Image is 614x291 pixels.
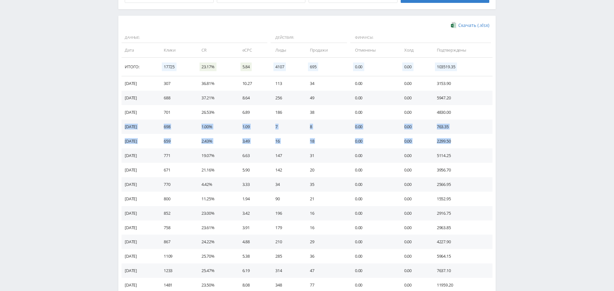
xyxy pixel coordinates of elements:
[236,163,269,177] td: 5.90
[269,220,303,235] td: 179
[303,105,349,120] td: 38
[269,163,303,177] td: 142
[269,76,303,91] td: 113
[303,263,349,278] td: 47
[398,105,430,120] td: 0.00
[162,62,177,71] span: 17725
[236,134,269,148] td: 3.49
[349,120,398,134] td: 0.00
[236,43,269,57] td: eCPC
[349,206,398,220] td: 0.00
[430,148,492,163] td: 5114.25
[157,120,195,134] td: 698
[122,163,157,177] td: [DATE]
[269,177,303,192] td: 34
[236,249,269,263] td: 5.38
[349,76,398,91] td: 0.00
[398,76,430,91] td: 0.00
[269,120,303,134] td: 7
[349,163,398,177] td: 0.00
[430,76,492,91] td: 3153.90
[157,206,195,220] td: 852
[349,177,398,192] td: 0.00
[430,43,492,57] td: Подтверждены
[236,263,269,278] td: 6.19
[430,163,492,177] td: 3956.70
[236,177,269,192] td: 3.33
[157,220,195,235] td: 758
[157,134,195,148] td: 659
[458,23,489,28] span: Скачать (.xlsx)
[349,134,398,148] td: 0.00
[269,148,303,163] td: 147
[430,220,492,235] td: 2963.85
[157,163,195,177] td: 671
[269,91,303,105] td: 256
[122,263,157,278] td: [DATE]
[122,220,157,235] td: [DATE]
[236,206,269,220] td: 3.42
[303,249,349,263] td: 36
[303,177,349,192] td: 35
[430,206,492,220] td: 2916.75
[451,22,489,29] a: Скачать (.xlsx)
[398,91,430,105] td: 0.00
[236,192,269,206] td: 1.94
[122,192,157,206] td: [DATE]
[398,163,430,177] td: 0.00
[236,235,269,249] td: 4.88
[398,148,430,163] td: 0.00
[157,263,195,278] td: 1233
[430,263,492,278] td: 7637.10
[303,206,349,220] td: 16
[269,105,303,120] td: 186
[303,220,349,235] td: 16
[236,105,269,120] td: 6.89
[303,76,349,91] td: 34
[349,192,398,206] td: 0.00
[195,120,236,134] td: 1.00%
[430,105,492,120] td: 4830.00
[195,235,236,249] td: 24.22%
[349,249,398,263] td: 0.00
[122,43,157,57] td: Дата
[269,249,303,263] td: 285
[195,148,236,163] td: 19.07%
[122,134,157,148] td: [DATE]
[398,249,430,263] td: 0.00
[349,91,398,105] td: 0.00
[303,148,349,163] td: 31
[353,62,364,71] span: 0.00
[200,62,216,71] span: 23.17%
[122,105,157,120] td: [DATE]
[430,91,492,105] td: 5947.20
[435,62,457,71] span: 103519.35
[398,177,430,192] td: 0.00
[273,62,286,71] span: 4107
[398,206,430,220] td: 0.00
[308,62,319,71] span: 695
[195,105,236,120] td: 26.53%
[195,91,236,105] td: 37.21%
[122,206,157,220] td: [DATE]
[122,148,157,163] td: [DATE]
[236,148,269,163] td: 6.63
[122,32,267,43] span: Данные:
[236,120,269,134] td: 1.09
[269,43,303,57] td: Лиды
[157,235,195,249] td: 867
[430,192,492,206] td: 1552.95
[303,163,349,177] td: 20
[240,62,252,71] span: 5.84
[430,120,492,134] td: 763.35
[303,134,349,148] td: 18
[195,220,236,235] td: 23.61%
[157,76,195,91] td: 307
[398,263,430,278] td: 0.00
[271,32,347,43] span: Действия:
[122,177,157,192] td: [DATE]
[157,192,195,206] td: 800
[236,91,269,105] td: 8.64
[303,192,349,206] td: 21
[451,22,456,28] img: xlsx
